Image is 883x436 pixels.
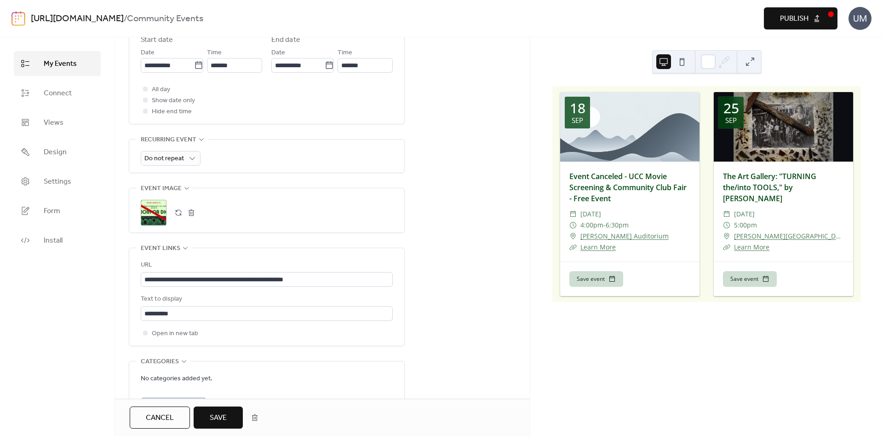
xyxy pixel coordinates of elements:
button: Add Category [141,398,206,414]
span: Do not repeat [144,152,184,165]
b: Community Events [127,10,203,28]
img: logo [11,11,25,26]
div: Sep [725,117,737,124]
div: 18 [570,101,585,115]
span: Time [338,47,352,58]
a: Connect [14,81,101,105]
div: ; [141,200,166,226]
a: [PERSON_NAME] Auditorium [580,231,669,242]
div: Start date [141,35,173,46]
div: ​ [569,231,577,242]
span: Form [44,206,60,217]
span: My Events [44,58,77,70]
div: ​ [569,242,577,253]
span: Date [141,47,155,58]
button: Publish [764,7,837,29]
span: Categories [141,356,179,367]
span: - [603,220,606,231]
a: Learn More [734,243,769,251]
span: All day [152,84,170,95]
a: Learn More [580,243,616,251]
div: 25 [723,101,739,115]
span: Views [44,117,63,128]
span: Design [44,147,67,158]
span: Time [207,47,222,58]
a: Form [14,198,101,223]
span: Install [44,235,63,246]
span: Recurring event [141,134,196,145]
div: ​ [723,209,730,220]
div: URL [141,260,391,271]
span: Open in new tab [152,328,198,339]
div: ​ [723,220,730,231]
a: The Art Gallery: "TURNING the/into TOOLS," by [PERSON_NAME] [723,171,816,203]
a: Event Canceled - UCC Movie Screening & Community Club Fair - Free Event [569,171,687,203]
span: Publish [780,13,808,24]
button: Save event [723,271,777,287]
span: No categories added yet. [141,373,212,384]
span: [DATE] [580,209,601,220]
span: 6:30pm [606,220,629,231]
div: ​ [723,231,730,242]
button: Cancel [130,407,190,429]
span: Connect [44,88,72,99]
button: Save [194,407,243,429]
span: Date [271,47,285,58]
span: Event links [141,243,180,254]
button: Save event [569,271,623,287]
span: Show date only [152,95,195,106]
span: Hide end time [152,106,192,117]
div: Sep [572,117,583,124]
span: Event image [141,183,182,194]
div: Text to display [141,294,391,305]
a: [URL][DOMAIN_NAME] [31,10,124,28]
a: Settings [14,169,101,194]
a: Design [14,140,101,164]
div: End date [271,35,300,46]
span: Cancel [146,413,174,424]
a: [PERSON_NAME][GEOGRAPHIC_DATA] [734,231,844,242]
b: / [124,10,127,28]
a: Views [14,110,101,135]
span: Settings [44,176,71,187]
span: 5:00pm [734,220,757,231]
span: 4:00pm [580,220,603,231]
div: ​ [569,220,577,231]
a: My Events [14,51,101,76]
div: ​ [723,242,730,253]
span: [DATE] [734,209,755,220]
div: ​ [569,209,577,220]
span: Save [210,413,227,424]
a: Install [14,228,101,253]
div: UM [849,7,872,30]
